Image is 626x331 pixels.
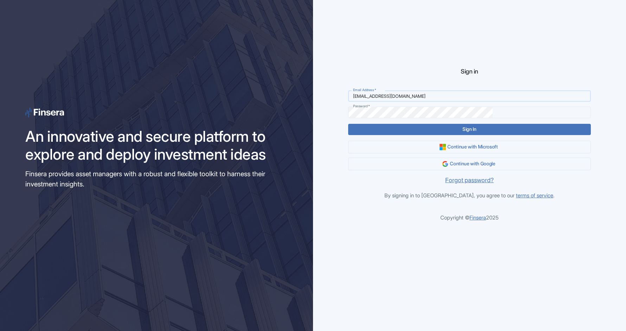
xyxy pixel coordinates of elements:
[25,169,288,189] h6: Finsera provides asset managers with a robust and flexible toolkit to harness their investment in...
[348,214,590,222] p: Copyright © 2025
[353,88,376,93] label: Email Address
[25,108,64,118] img: logo-signup.svg
[353,104,370,109] label: Password
[442,161,448,167] img: google-logo.png
[348,141,590,153] button: Continue with Microsoft
[479,92,488,101] keeper-lock: Open Keeper Popup
[440,144,446,150] img: microsoft-logo.png
[348,124,590,135] button: Sign In
[516,192,553,199] a: terms of service
[25,127,288,163] p: An innovative and secure platform to explore and deploy investment ideas
[348,176,590,185] a: Forgot password?
[348,192,590,199] p: By signing in to [GEOGRAPHIC_DATA], you agree to our .
[348,68,590,75] h1: Sign in
[469,215,486,221] a: Finsera
[348,158,590,170] button: Continue with Google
